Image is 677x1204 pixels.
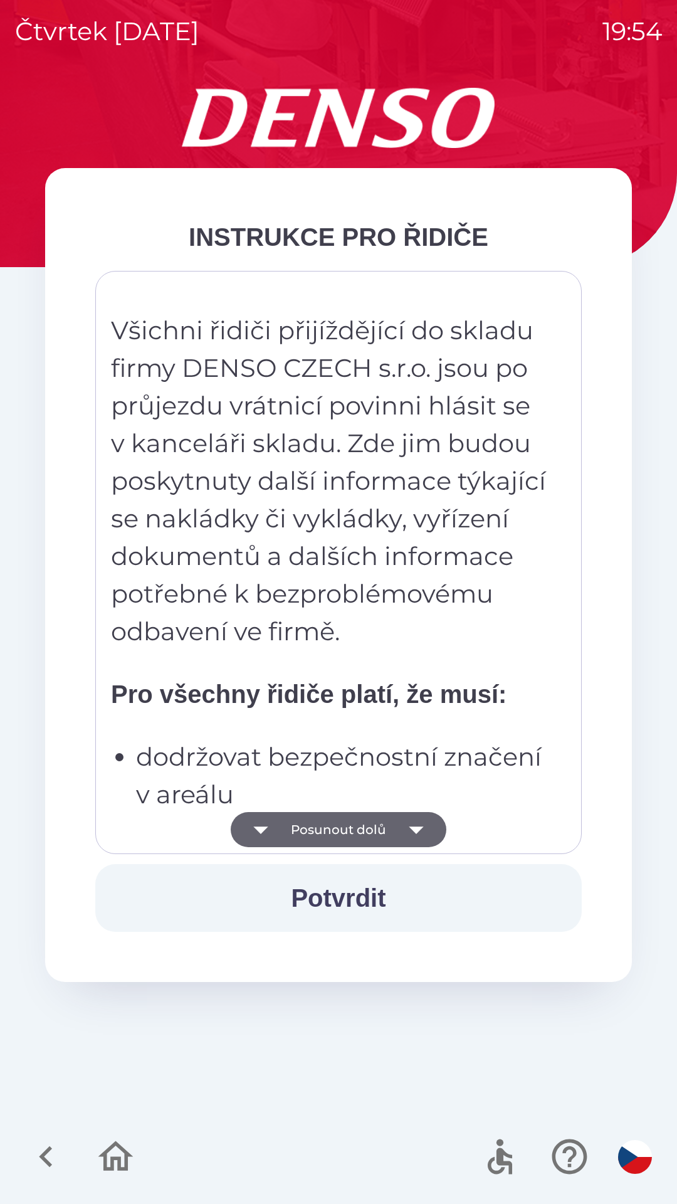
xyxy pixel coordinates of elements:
p: dodržovat bezpečnostní značení v areálu [136,738,548,813]
img: cs flag [618,1140,652,1174]
p: Všichni řidiči přijíždějící do skladu firmy DENSO CZECH s.r.o. jsou po průjezdu vrátnicí povinni ... [111,312,548,650]
button: Potvrdit [95,864,582,932]
div: INSTRUKCE PRO ŘIDIČE [95,218,582,256]
strong: Pro všechny řidiče platí, že musí: [111,680,506,708]
button: Posunout dolů [231,812,446,847]
p: 19:54 [602,13,662,50]
p: čtvrtek [DATE] [15,13,199,50]
img: Logo [45,88,632,148]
